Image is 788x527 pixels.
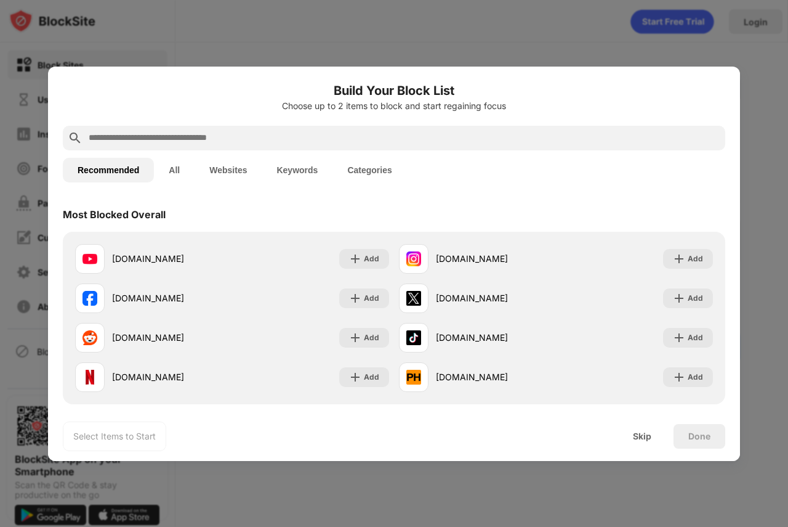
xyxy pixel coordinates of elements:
[195,158,262,182] button: Websites
[406,330,421,345] img: favicons
[436,331,556,344] div: [DOMAIN_NAME]
[82,251,97,266] img: favicons
[82,370,97,385] img: favicons
[63,208,166,221] div: Most Blocked Overall
[688,431,710,441] div: Done
[436,292,556,304] div: [DOMAIN_NAME]
[112,292,232,304] div: [DOMAIN_NAME]
[364,253,379,265] div: Add
[154,158,195,182] button: All
[406,370,421,385] img: favicons
[688,332,703,344] div: Add
[406,251,421,266] img: favicons
[82,330,97,345] img: favicons
[112,331,232,344] div: [DOMAIN_NAME]
[688,253,703,265] div: Add
[112,252,232,265] div: [DOMAIN_NAME]
[63,81,725,100] h6: Build Your Block List
[82,291,97,306] img: favicons
[68,131,82,145] img: search.svg
[406,291,421,306] img: favicons
[688,292,703,304] div: Add
[63,158,154,182] button: Recommended
[688,371,703,383] div: Add
[112,370,232,383] div: [DOMAIN_NAME]
[73,430,156,443] div: Select Items to Start
[364,332,379,344] div: Add
[364,292,379,304] div: Add
[364,371,379,383] div: Add
[63,101,725,111] div: Choose up to 2 items to block and start regaining focus
[262,158,332,182] button: Keywords
[436,252,556,265] div: [DOMAIN_NAME]
[633,431,651,441] div: Skip
[436,370,556,383] div: [DOMAIN_NAME]
[332,158,406,182] button: Categories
